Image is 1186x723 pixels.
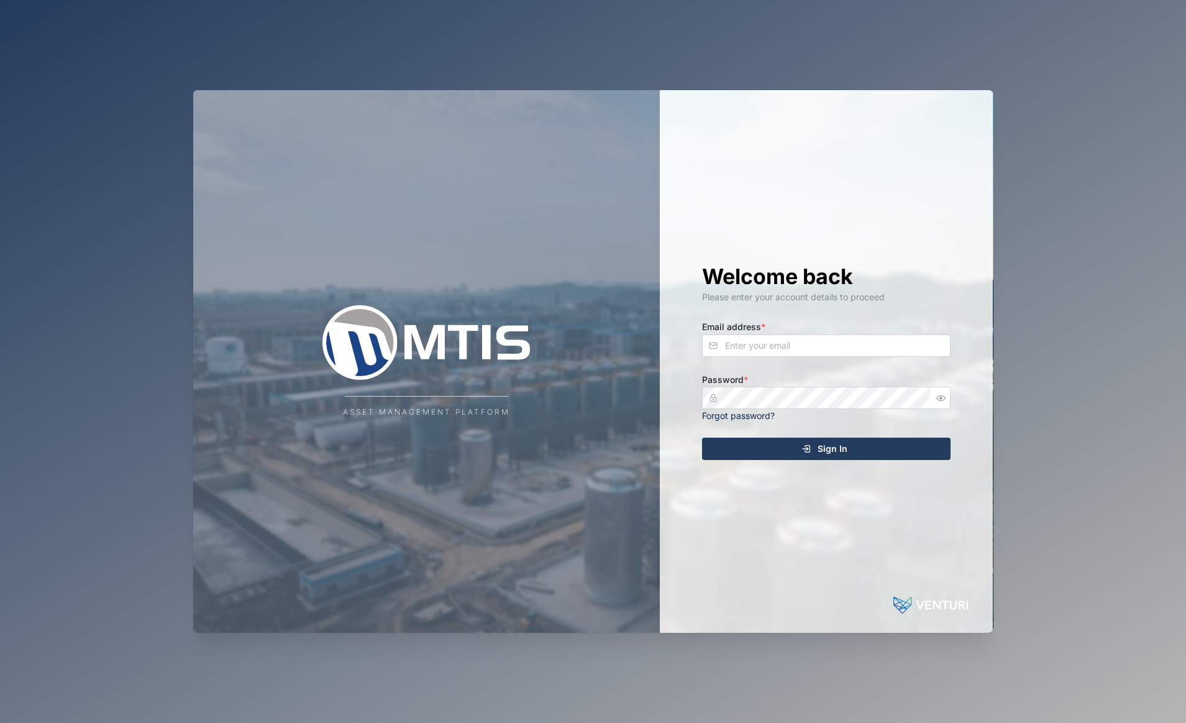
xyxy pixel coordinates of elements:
[702,438,951,460] button: Sign In
[302,305,550,380] img: Company Logo
[702,373,748,387] label: Password
[702,290,951,304] div: Please enter your account details to proceed
[893,593,968,618] img: Powered by: Venturi
[818,438,847,459] span: Sign In
[702,263,951,290] h1: Welcome back
[343,407,510,418] div: Asset Management Platform
[702,410,775,421] a: Forgot password?
[702,334,951,357] input: Enter your email
[702,320,765,334] label: Email address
